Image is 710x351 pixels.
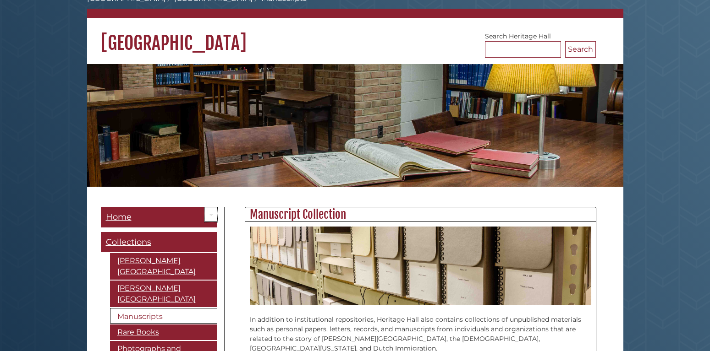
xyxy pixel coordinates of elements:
span: Collections [106,237,151,247]
a: [PERSON_NAME][GEOGRAPHIC_DATA] [110,253,217,280]
a: Collections [101,232,217,253]
h1: [GEOGRAPHIC_DATA] [87,18,623,54]
a: Home [101,207,217,227]
button: Search [565,41,596,58]
h2: Manuscript Collection [245,207,596,222]
a: [PERSON_NAME][GEOGRAPHIC_DATA] [110,281,217,307]
a: Manuscripts [110,308,217,324]
img: Heritage Hall Manuscript Collection boxes [250,227,591,305]
a: Rare Books [110,324,217,340]
span: Home [106,212,132,222]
